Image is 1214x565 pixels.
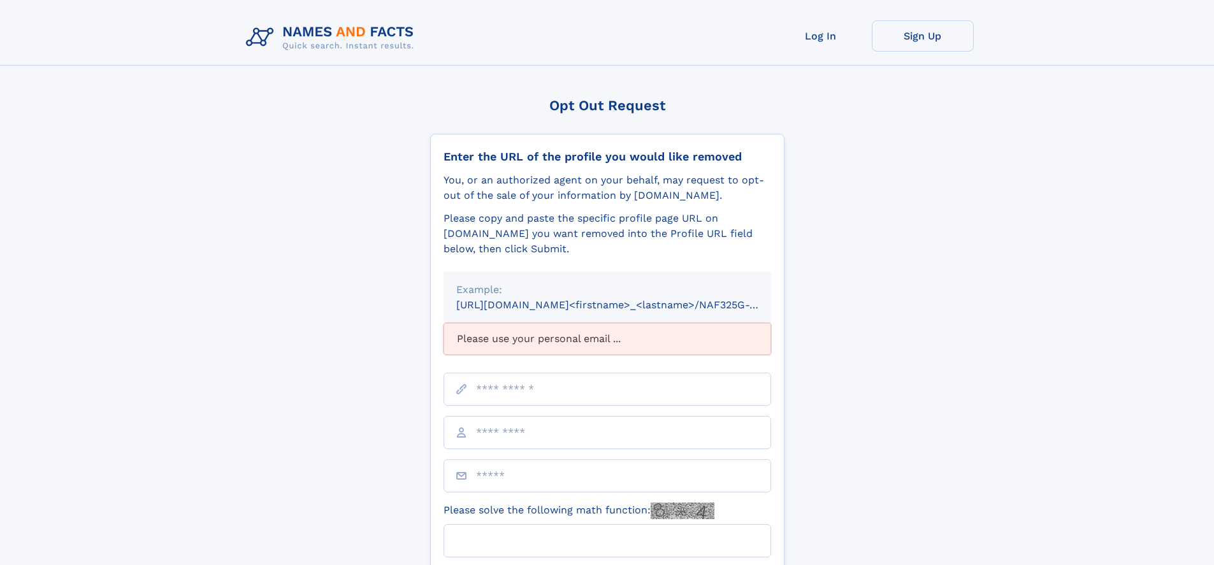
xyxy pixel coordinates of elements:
a: Log In [770,20,872,52]
img: Logo Names and Facts [241,20,424,55]
a: Sign Up [872,20,974,52]
div: Opt Out Request [430,97,784,113]
small: [URL][DOMAIN_NAME]<firstname>_<lastname>/NAF325G-xxxxxxxx [456,299,795,311]
label: Please solve the following math function: [444,503,714,519]
div: Example: [456,282,758,297]
div: You, or an authorized agent on your behalf, may request to opt-out of the sale of your informatio... [444,173,771,203]
div: Please copy and paste the specific profile page URL on [DOMAIN_NAME] you want removed into the Pr... [444,211,771,257]
div: Please use your personal email ... [444,323,771,355]
div: Enter the URL of the profile you would like removed [444,150,771,164]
